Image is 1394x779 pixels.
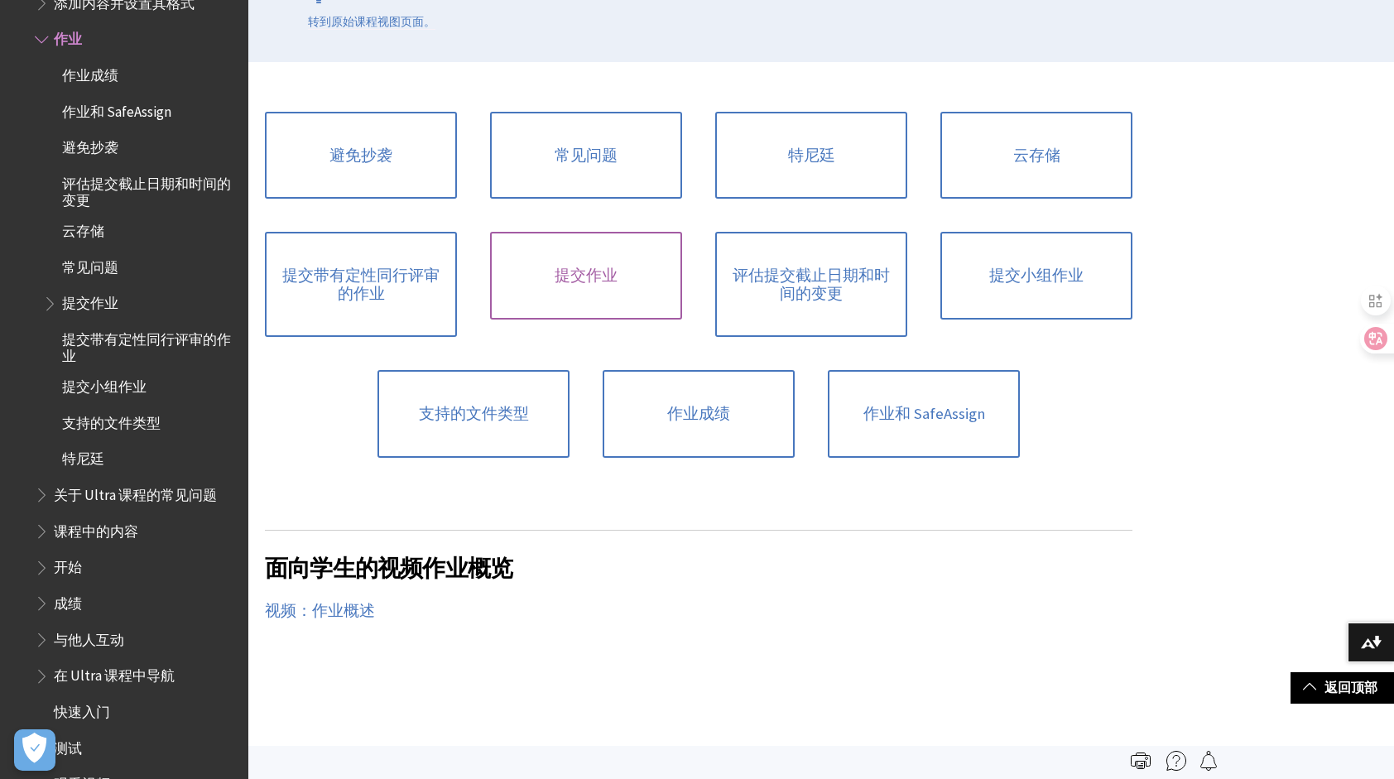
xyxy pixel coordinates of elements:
[308,15,435,30] a: 转到原始课程视图页面。
[715,112,907,200] a: 特尼廷
[940,232,1132,320] a: 提交小组作业
[62,253,118,276] span: 常见问题
[62,170,237,209] span: 评估提交截止日期和时间的变更
[62,290,118,312] span: 提交作业
[828,370,1020,458] a: 作业和 SafeAssign
[1131,751,1151,771] img: 打印
[265,232,457,337] a: 提交带有定性同行评审的作业
[62,134,118,156] span: 避免抄袭
[62,217,104,239] span: 云存储
[603,370,795,458] a: 作业成绩
[265,551,1132,585] span: 面向学生的视频作业概览
[265,601,375,621] a: 视频：作业概述
[54,589,82,612] span: 成绩
[265,112,457,200] a: 避免抄袭
[1166,751,1186,771] img: 更多帮助
[62,61,118,84] span: 作业成绩
[490,112,682,200] a: 常见问题
[54,481,217,503] span: 关于 Ultra 课程的常见问题
[54,517,138,540] span: 课程中的内容
[54,698,110,720] span: 快速入门
[62,445,104,468] span: 特尼廷
[54,734,82,757] span: 测试
[1324,679,1377,695] font: 返回顶部
[490,232,682,320] a: 提交作业
[54,554,82,576] span: 开始
[940,112,1132,200] a: 云存储
[62,98,171,120] span: 作业和 SafeAssign
[1199,751,1219,771] img: 关注本页
[715,232,907,337] a: 评估提交截止日期和时间的变更
[14,729,55,771] button: 打开首选项
[62,325,237,364] span: 提交带有定性同行评审的作业
[54,662,175,685] span: 在 Ultra 课程中导航
[62,409,161,431] span: 支持的文件类型
[1291,672,1394,703] a: 返回顶部
[54,26,82,48] span: 作业
[54,626,124,648] span: 与他人互动
[62,373,147,395] span: 提交小组作业
[377,370,570,458] a: 支持的文件类型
